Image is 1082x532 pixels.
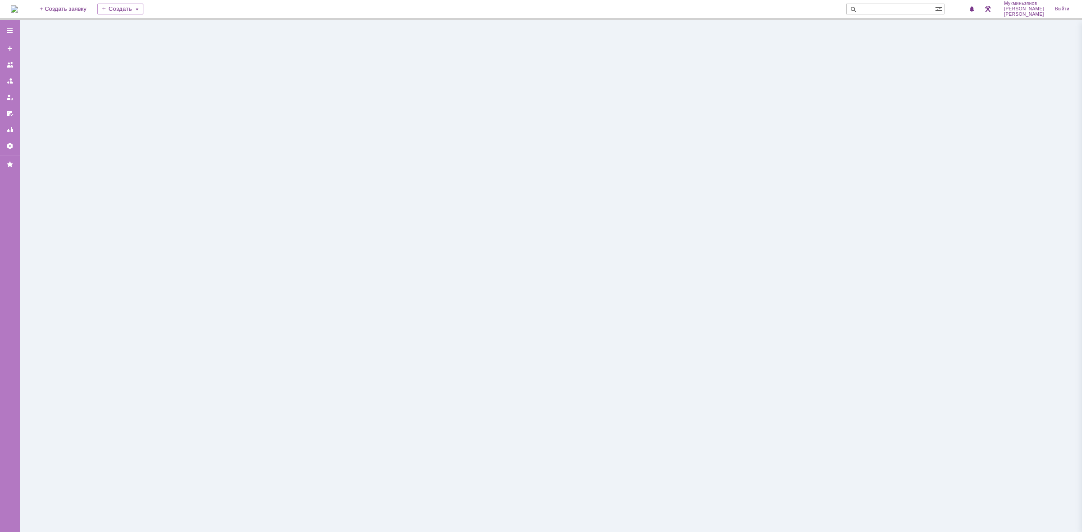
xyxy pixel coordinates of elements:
[3,90,17,105] a: Мои заявки
[3,106,17,121] a: Мои согласования
[3,139,17,153] a: Настройки
[3,41,17,56] a: Создать заявку
[935,4,944,13] span: Расширенный поиск
[3,74,17,88] a: Заявки в моей ответственности
[11,5,18,13] a: Перейти на домашнюю страницу
[1004,1,1044,6] span: Мукминьзянов
[11,5,18,13] img: logo
[1004,12,1044,17] span: [PERSON_NAME]
[3,58,17,72] a: Заявки на командах
[1004,6,1044,12] span: [PERSON_NAME]
[3,123,17,137] a: Отчеты
[97,4,143,14] div: Создать
[982,4,993,14] a: Перейти в интерфейс администратора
